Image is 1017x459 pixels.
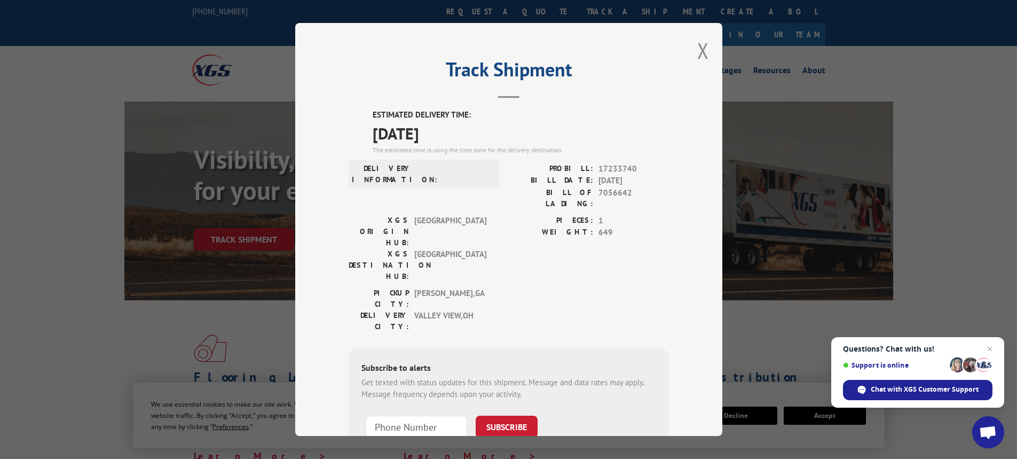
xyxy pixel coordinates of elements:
div: Subscribe to alerts [361,361,656,377]
label: PROBILL: [509,163,593,175]
label: PIECES: [509,215,593,227]
span: [DATE] [373,121,669,145]
button: Close modal [697,36,709,65]
label: WEIGHT: [509,227,593,239]
div: Open chat [972,416,1004,448]
span: Close chat [983,343,996,355]
label: ESTIMATED DELIVERY TIME: [373,109,669,121]
span: Questions? Chat with us! [843,345,992,353]
span: VALLEY VIEW , OH [414,310,486,332]
span: 1 [598,215,669,227]
span: Support is online [843,361,946,369]
h2: Track Shipment [349,62,669,82]
div: The estimated time is using the time zone for the delivery destination. [373,145,669,155]
div: Chat with XGS Customer Support [843,380,992,400]
span: [PERSON_NAME] , GA [414,287,486,310]
label: DELIVERY CITY: [349,310,409,332]
label: PICKUP CITY: [349,287,409,310]
label: DELIVERY INFORMATION: [352,163,412,185]
button: SUBSCRIBE [476,416,538,438]
span: Chat with XGS Customer Support [871,385,979,394]
label: XGS ORIGIN HUB: [349,215,409,248]
span: 17233740 [598,163,669,175]
span: 7056642 [598,187,669,209]
input: Phone Number [366,416,467,438]
span: [GEOGRAPHIC_DATA] [414,215,486,248]
span: [DATE] [598,175,669,187]
div: Get texted with status updates for this shipment. Message and data rates may apply. Message frequ... [361,377,656,401]
span: [GEOGRAPHIC_DATA] [414,248,486,282]
label: BILL DATE: [509,175,593,187]
label: BILL OF LADING: [509,187,593,209]
label: XGS DESTINATION HUB: [349,248,409,282]
span: 649 [598,227,669,239]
